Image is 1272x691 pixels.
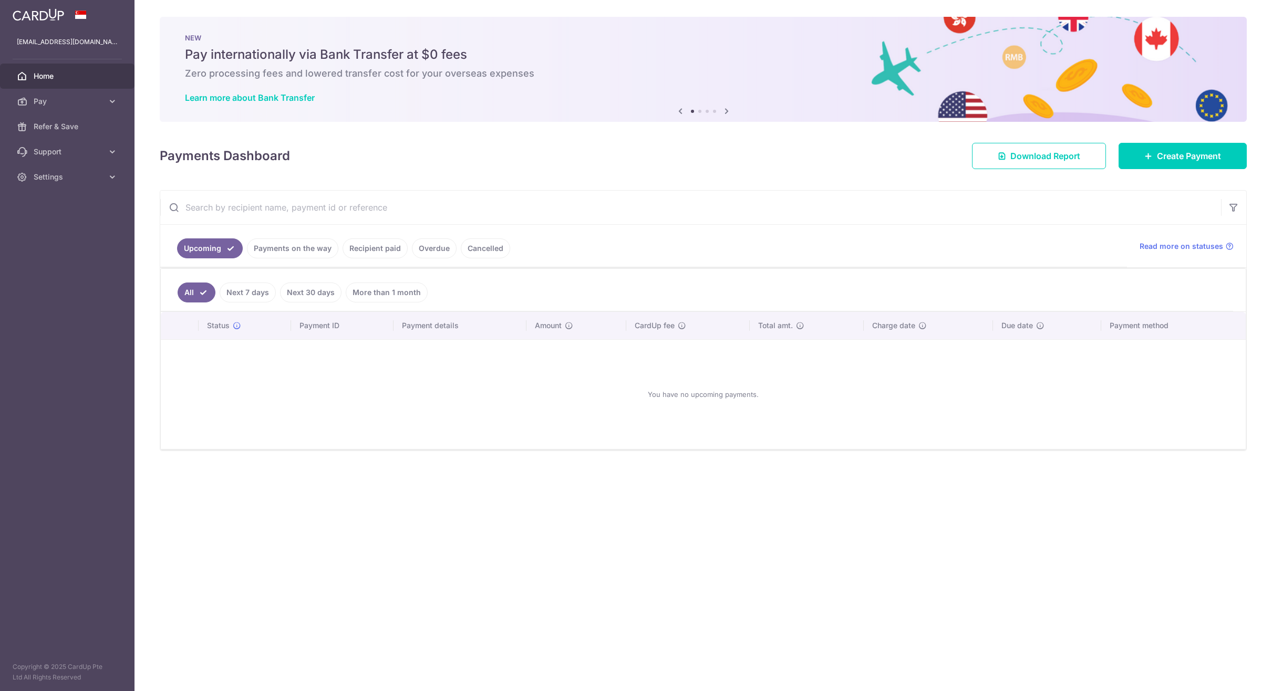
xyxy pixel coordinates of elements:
[173,348,1233,441] div: You have no upcoming payments.
[1101,312,1246,339] th: Payment method
[1010,150,1080,162] span: Download Report
[34,96,103,107] span: Pay
[280,282,342,302] a: Next 30 days
[185,34,1222,42] p: NEW
[160,146,290,165] h4: Payments Dashboard
[34,71,103,81] span: Home
[34,121,103,132] span: Refer & Save
[178,282,215,302] a: All
[1119,143,1247,169] a: Create Payment
[220,282,276,302] a: Next 7 days
[346,282,428,302] a: More than 1 month
[34,172,103,182] span: Settings
[160,191,1221,224] input: Search by recipient name, payment id or reference
[1001,320,1033,331] span: Due date
[343,238,408,258] a: Recipient paid
[185,92,315,103] a: Learn more about Bank Transfer
[972,143,1106,169] a: Download Report
[207,320,230,331] span: Status
[13,8,64,21] img: CardUp
[412,238,457,258] a: Overdue
[461,238,510,258] a: Cancelled
[758,320,793,331] span: Total amt.
[635,320,675,331] span: CardUp fee
[177,238,243,258] a: Upcoming
[185,46,1222,63] h5: Pay internationally via Bank Transfer at $0 fees
[160,17,1247,122] img: Bank transfer banner
[1157,150,1221,162] span: Create Payment
[535,320,562,331] span: Amount
[185,67,1222,80] h6: Zero processing fees and lowered transfer cost for your overseas expenses
[291,312,394,339] th: Payment ID
[247,238,338,258] a: Payments on the way
[1140,241,1223,252] span: Read more on statuses
[1140,241,1234,252] a: Read more on statuses
[394,312,526,339] th: Payment details
[872,320,915,331] span: Charge date
[17,37,118,47] p: [EMAIL_ADDRESS][DOMAIN_NAME]
[34,146,103,157] span: Support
